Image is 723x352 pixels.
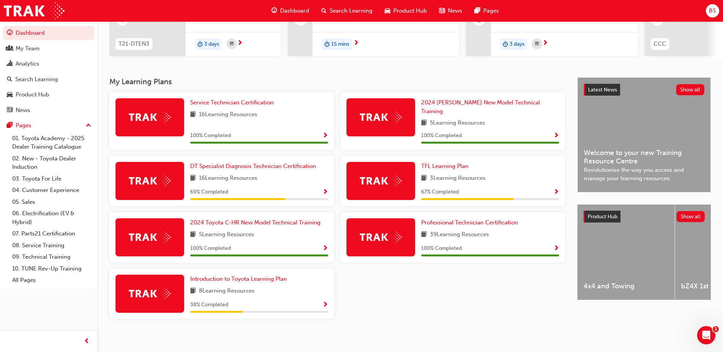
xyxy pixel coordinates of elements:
span: Welcome to your new Training Resource Centre [584,149,704,166]
span: 16 Learning Resources [199,110,257,120]
a: Service Technician Certification [190,98,277,107]
a: 05. Sales [9,196,94,208]
div: News [16,106,30,115]
img: Trak [129,288,171,299]
span: Product Hub [393,6,427,15]
a: Latest NewsShow all [584,84,704,96]
button: Show Progress [322,131,328,141]
a: 07. Parts21 Certification [9,228,94,240]
a: All Pages [9,274,94,286]
span: next-icon [542,40,548,47]
a: Latest NewsShow allWelcome to your new Training Resource CentreRevolutionise the way you access a... [577,77,711,192]
span: pages-icon [7,122,13,129]
span: prev-icon [84,337,90,346]
span: duration-icon [503,39,508,49]
div: Pages [16,121,31,130]
span: search-icon [7,76,12,83]
a: 08. Service Training [9,240,94,251]
a: news-iconNews [433,3,468,19]
a: 01. Toyota Academy - 2025 Dealer Training Catalogue [9,133,94,153]
span: TFL Learning Plan [421,163,468,170]
span: 100 % Completed [190,244,231,253]
img: Trak [129,231,171,243]
button: Show Progress [553,244,559,253]
a: 04. Customer Experience [9,184,94,196]
a: DT Specialist Diagnosis Technician Certification [190,162,319,171]
span: duration-icon [197,39,203,49]
a: Search Learning [3,72,94,86]
span: guage-icon [7,30,13,37]
img: Trak [360,111,402,123]
a: 06. Electrification (EV & Hybrid) [9,208,94,228]
a: search-iconSearch Learning [315,3,378,19]
button: Show Progress [322,187,328,197]
span: 67 % Completed [421,188,459,197]
span: 3 days [510,40,524,49]
span: 5 Learning Resources [430,118,485,128]
div: Search Learning [15,75,58,84]
span: next-icon [353,40,359,47]
button: Show all [676,84,705,95]
button: BS [706,4,719,18]
span: 69 % Completed [190,188,228,197]
a: 2024 Toyota C-HR New Model Technical Training [190,218,324,227]
span: Service Technician Certification [190,99,274,106]
span: calendar-icon [230,39,234,49]
img: Trak [129,111,171,123]
img: Trak [360,175,402,187]
a: 03. Toyota For Life [9,173,94,185]
span: book-icon [190,286,196,296]
span: book-icon [190,230,196,240]
span: Pages [483,6,499,15]
button: Show Progress [553,187,559,197]
span: 8 Learning Resources [199,286,255,296]
span: Search Learning [330,6,372,15]
a: Introduction to Toyota Learning Plan [190,275,290,283]
button: Pages [3,118,94,133]
span: Professional Technician Certification [421,219,518,226]
span: 2024 [PERSON_NAME] New Model Technical Training [421,99,540,115]
span: pages-icon [475,6,480,16]
span: book-icon [190,174,196,183]
span: next-icon [237,40,243,47]
a: pages-iconPages [468,3,505,19]
span: Show Progress [553,245,559,252]
a: News [3,103,94,117]
a: My Team [3,42,94,56]
span: Show Progress [322,189,328,196]
a: car-iconProduct Hub [378,3,433,19]
span: 3 Learning Resources [430,174,486,183]
span: 1 [713,326,719,332]
span: 4x4 and Towing [584,282,668,291]
span: car-icon [7,91,13,98]
a: 09. Technical Training [9,251,94,263]
span: calendar-icon [535,39,539,49]
button: Show Progress [322,244,328,253]
span: CCC [654,40,666,48]
button: Show Progress [553,131,559,141]
span: News [448,6,462,15]
span: 100 % Completed [421,131,462,140]
a: Dashboard [3,26,94,40]
div: My Team [16,44,40,53]
span: 15 mins [331,40,349,49]
span: Revolutionise the way you access and manage your learning resources. [584,166,704,183]
span: Product Hub [588,213,617,220]
a: Professional Technician Certification [421,218,521,227]
span: car-icon [385,6,390,16]
span: Show Progress [322,245,328,252]
span: 5 Learning Resources [199,230,254,240]
span: book-icon [190,110,196,120]
a: Product HubShow all [584,211,705,223]
button: Show all [677,211,705,222]
span: duration-icon [324,39,330,49]
span: Show Progress [553,189,559,196]
img: Trak [4,2,64,19]
span: book-icon [421,174,427,183]
span: 38 % Completed [190,301,228,309]
span: people-icon [7,45,13,52]
span: Dashboard [280,6,309,15]
span: Latest News [588,86,617,93]
a: guage-iconDashboard [265,3,315,19]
